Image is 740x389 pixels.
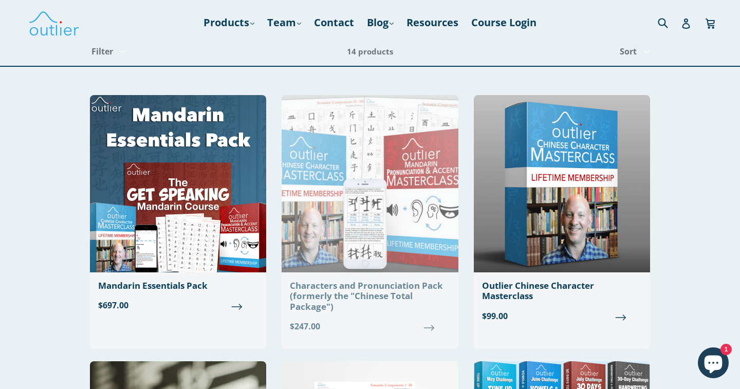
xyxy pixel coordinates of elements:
div: Characters and Pronunciation Pack (formerly the "Chinese Total Package") [290,281,450,312]
inbox-online-store-chat: Shopify online store chat [695,347,732,381]
a: Characters and Pronunciation Pack (formerly the "Chinese Total Package") $247.00 [282,95,458,341]
a: Resources [401,13,464,32]
div: Mandarin Essentials Pack [98,281,258,291]
a: Mandarin Essentials Pack $697.00 [90,95,266,320]
input: Search [655,12,683,33]
div: Outlier Chinese Character Masterclass [482,281,642,302]
span: $99.00 [482,310,642,322]
a: Contact [309,13,359,32]
span: 14 products [347,46,393,57]
a: Blog [362,13,399,32]
img: Outlier Chinese Character Masterclass Outlier Linguistics [474,95,650,272]
img: Mandarin Essentials Pack [90,95,266,272]
a: Outlier Chinese Character Masterclass $99.00 [474,95,650,330]
a: Course Login [466,13,542,32]
span: $247.00 [290,320,450,332]
a: Team [262,13,306,32]
a: Products [198,13,260,32]
img: Outlier Linguistics [28,8,80,38]
img: Chinese Total Package Outlier Linguistics [282,95,458,272]
span: $697.00 [98,299,258,311]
